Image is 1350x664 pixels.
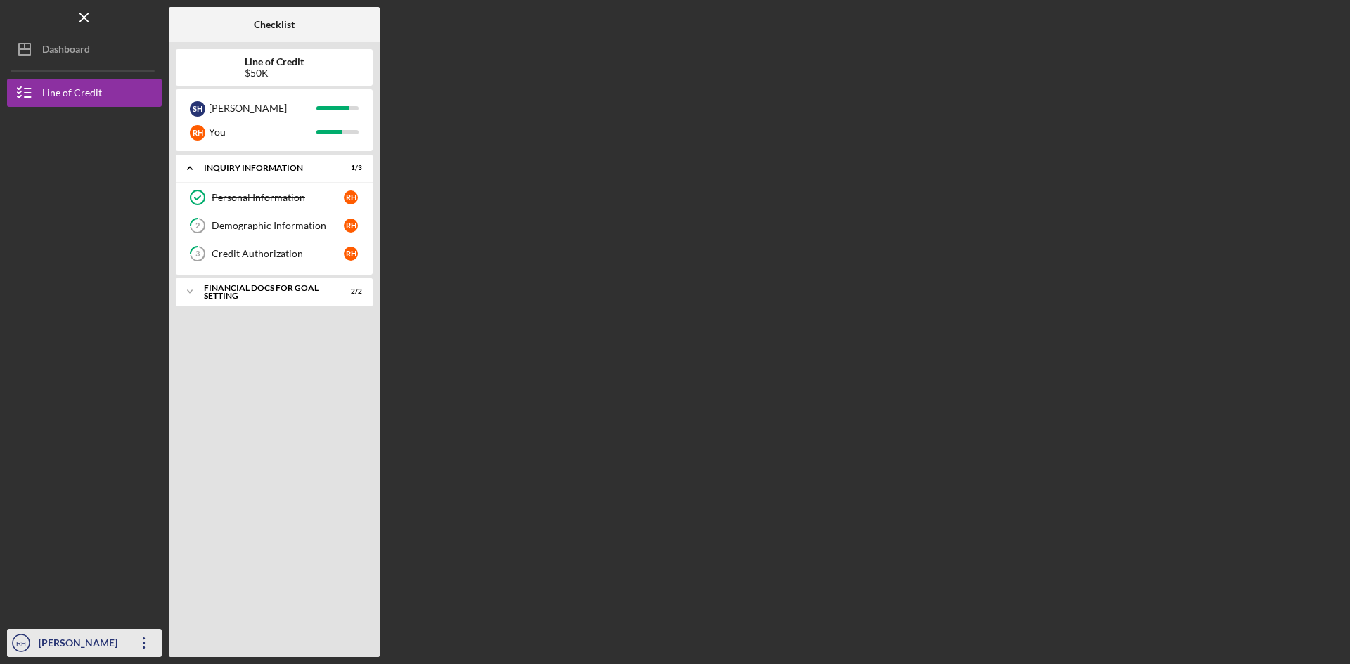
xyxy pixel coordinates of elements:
div: R H [344,247,358,261]
button: Dashboard [7,35,162,63]
div: Dashboard [42,35,90,67]
button: RH[PERSON_NAME] [7,629,162,657]
b: Line of Credit [245,56,304,67]
b: Checklist [254,19,295,30]
button: Line of Credit [7,79,162,107]
a: 2Demographic InformationRH [183,211,366,240]
div: INQUIRY INFORMATION [204,164,327,172]
div: Credit Authorization [212,248,344,259]
a: Personal InformationRH [183,183,366,211]
div: Financial Docs for Goal Setting [204,284,327,300]
a: 3Credit AuthorizationRH [183,240,366,268]
div: Demographic Information [212,220,344,231]
div: $50K [245,67,304,79]
div: S H [190,101,205,117]
div: R H [344,219,358,233]
text: RH [16,639,26,647]
tspan: 2 [195,221,200,230]
div: Personal Information [212,192,344,203]
div: [PERSON_NAME] [209,96,316,120]
div: R H [190,125,205,141]
div: 1 / 3 [337,164,362,172]
div: You [209,120,316,144]
div: Line of Credit [42,79,102,110]
tspan: 3 [195,249,200,259]
div: R H [344,190,358,204]
div: 2 / 2 [337,287,362,296]
div: [PERSON_NAME] [35,629,127,660]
